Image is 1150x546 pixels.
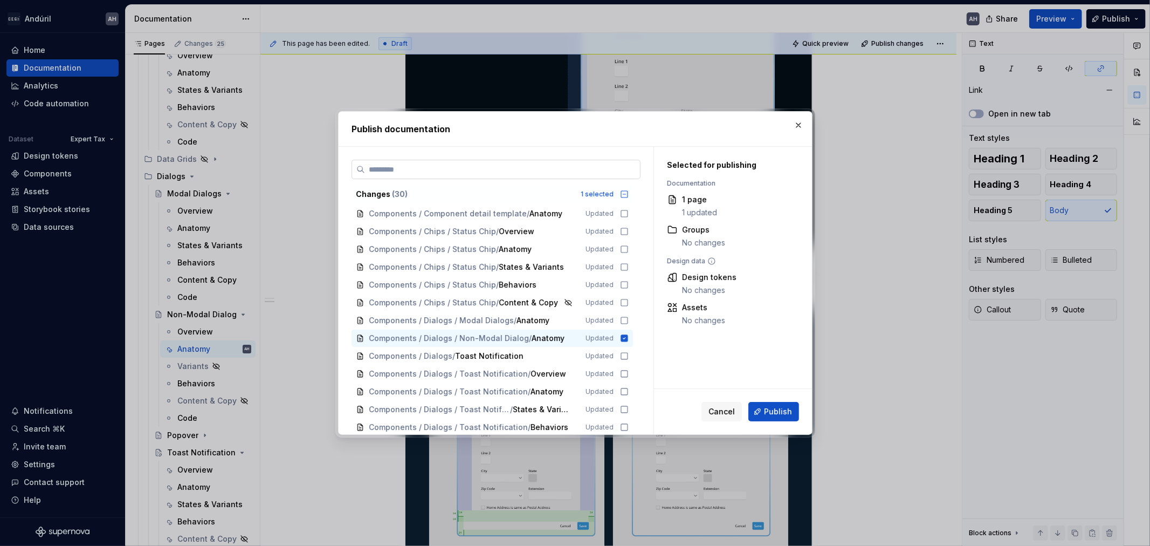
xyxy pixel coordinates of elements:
[586,352,614,360] span: Updated
[586,209,614,218] span: Updated
[527,208,529,219] span: /
[369,422,528,433] span: Components / Dialogs / Toast Notification
[586,423,614,432] span: Updated
[452,351,455,361] span: /
[392,189,408,199] span: ( 30 )
[682,224,725,235] div: Groups
[369,386,528,397] span: Components / Dialogs / Toast Notification
[531,386,563,397] span: Anatomy
[369,279,496,290] span: Components / Chips / Status Chip
[682,285,736,296] div: No changes
[586,281,614,289] span: Updated
[369,244,496,255] span: Components / Chips / Status Chip
[496,297,499,308] span: /
[352,122,799,135] h2: Publish documentation
[499,244,532,255] span: Anatomy
[369,262,496,272] span: Components / Chips / Status Chip
[682,194,717,205] div: 1 page
[499,262,564,272] span: States & Variants
[586,245,614,254] span: Updated
[586,370,614,378] span: Updated
[667,257,787,265] div: Design data
[586,227,614,236] span: Updated
[512,404,570,415] span: States & Variants
[586,387,614,396] span: Updated
[528,422,531,433] span: /
[499,279,536,290] span: Behaviors
[682,237,725,248] div: No changes
[509,404,512,415] span: /
[496,262,499,272] span: /
[369,333,529,344] span: Components / Dialogs / Non-Modal Dialog
[748,402,799,421] button: Publish
[531,422,568,433] span: Behaviors
[667,160,787,170] div: Selected for publishing
[369,351,452,361] span: Components / Dialogs
[581,190,614,199] div: 1 selected
[455,351,524,361] span: Toast Notification
[514,315,517,326] span: /
[529,333,532,344] span: /
[369,208,527,219] span: Components / Component detail template
[369,368,528,379] span: Components / Dialogs / Toast Notification
[528,386,531,397] span: /
[586,316,614,325] span: Updated
[528,368,531,379] span: /
[517,315,549,326] span: Anatomy
[682,315,725,326] div: No changes
[529,208,562,219] span: Anatomy
[764,406,792,417] span: Publish
[499,226,534,237] span: Overview
[496,226,499,237] span: /
[586,334,614,343] span: Updated
[701,402,742,421] button: Cancel
[499,297,558,308] span: Content & Copy
[356,189,574,200] div: Changes
[586,298,614,307] span: Updated
[586,405,614,414] span: Updated
[369,315,514,326] span: Components / Dialogs / Modal Dialogs
[531,368,566,379] span: Overview
[708,406,735,417] span: Cancel
[586,263,614,271] span: Updated
[532,333,564,344] span: Anatomy
[682,207,717,218] div: 1 updated
[369,297,496,308] span: Components / Chips / Status Chip
[682,272,736,283] div: Design tokens
[682,302,725,313] div: Assets
[369,404,510,415] span: Components / Dialogs / Toast Notification
[667,179,787,188] div: Documentation
[369,226,496,237] span: Components / Chips / Status Chip
[496,244,499,255] span: /
[496,279,499,290] span: /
